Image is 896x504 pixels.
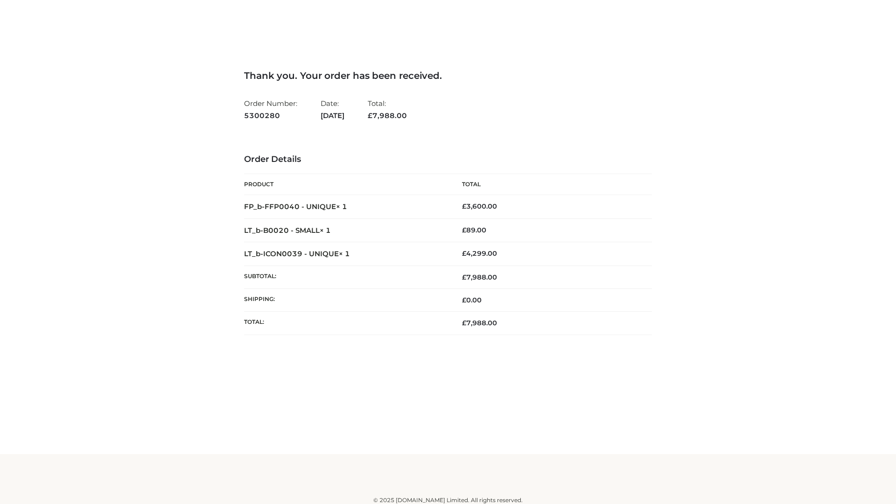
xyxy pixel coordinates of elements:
[321,95,344,124] li: Date:
[448,174,652,195] th: Total
[368,95,407,124] li: Total:
[244,70,652,81] h3: Thank you. Your order has been received.
[336,202,347,211] strong: × 1
[462,319,466,327] span: £
[244,226,331,235] strong: LT_b-B0020 - SMALL
[368,111,407,120] span: 7,988.00
[462,202,497,210] bdi: 3,600.00
[368,111,372,120] span: £
[339,249,350,258] strong: × 1
[462,249,497,258] bdi: 4,299.00
[462,202,466,210] span: £
[462,249,466,258] span: £
[462,319,497,327] span: 7,988.00
[244,289,448,312] th: Shipping:
[462,296,482,304] bdi: 0.00
[320,226,331,235] strong: × 1
[244,174,448,195] th: Product
[462,296,466,304] span: £
[244,202,347,211] strong: FP_b-FFP0040 - UNIQUE
[462,273,466,281] span: £
[462,226,466,234] span: £
[462,226,486,234] bdi: 89.00
[244,312,448,335] th: Total:
[244,249,350,258] strong: LT_b-ICON0039 - UNIQUE
[244,95,297,124] li: Order Number:
[244,154,652,165] h3: Order Details
[462,273,497,281] span: 7,988.00
[244,266,448,288] th: Subtotal:
[244,110,297,122] strong: 5300280
[321,110,344,122] strong: [DATE]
